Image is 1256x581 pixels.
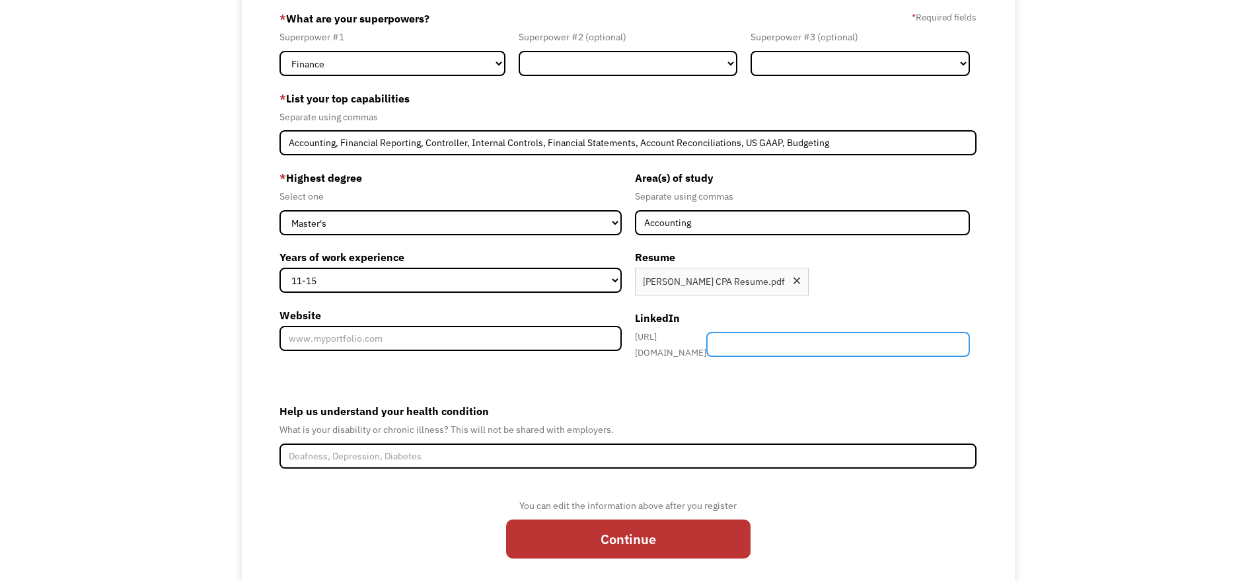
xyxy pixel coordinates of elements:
[279,305,622,326] label: Website
[279,29,505,45] div: Superpower #1
[279,444,977,469] input: Deafness, Depression, Diabetes
[279,167,622,188] label: Highest degree
[279,88,977,109] label: List your top capabilities
[279,401,977,422] label: Help us understand your health condition
[751,29,970,45] div: Superpower #3 (optional)
[279,8,977,570] form: Member-Create-Step1
[635,188,971,204] div: Separate using commas
[279,247,622,268] label: Years of work experience
[519,29,738,45] div: Superpower #2 (optional)
[912,9,977,25] label: Required fields
[792,276,802,290] div: Remove file
[635,210,971,235] input: Anthropology, Education
[279,188,622,204] div: Select one
[635,307,971,329] label: LinkedIn
[279,109,977,125] div: Separate using commas
[279,8,429,29] label: What are your superpowers?
[279,130,977,155] input: Videography, photography, accounting
[635,167,971,188] label: Area(s) of study
[279,326,622,351] input: www.myportfolio.com
[506,498,751,514] div: You can edit the information above after you register
[643,274,785,290] div: [PERSON_NAME] CPA Resume.pdf
[506,520,751,559] input: Continue
[635,329,707,360] div: [URL][DOMAIN_NAME]
[635,247,971,268] label: Resume
[279,422,977,438] div: What is your disability or chronic illness? This will not be shared with employers.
